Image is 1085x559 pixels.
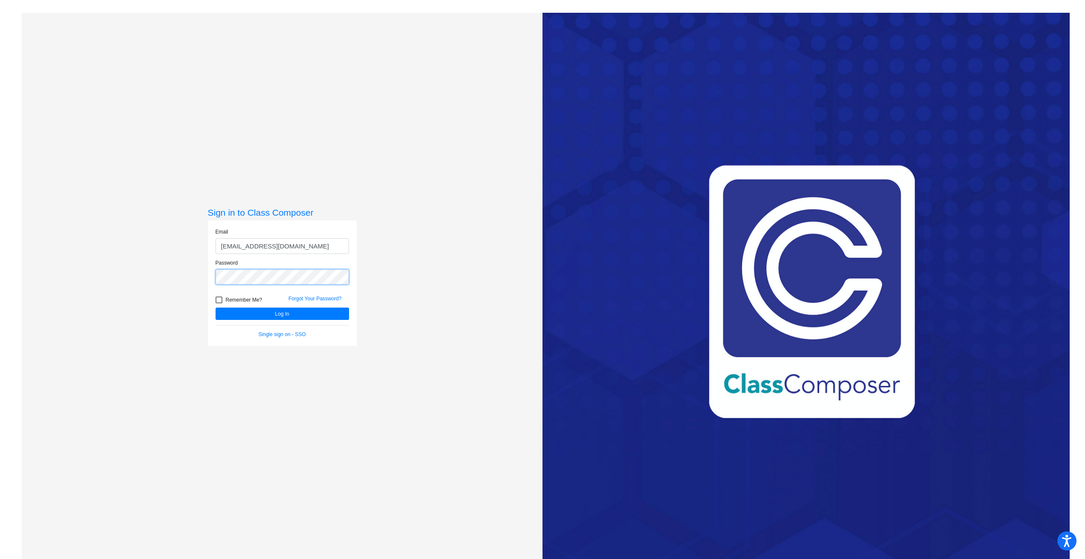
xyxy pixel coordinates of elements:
span: Remember Me? [226,295,262,305]
label: Email [216,228,228,236]
label: Password [216,259,238,267]
button: Log In [216,308,349,320]
a: Forgot Your Password? [289,296,342,302]
h3: Sign in to Class Composer [208,207,357,218]
a: Single sign on - SSO [258,331,306,337]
